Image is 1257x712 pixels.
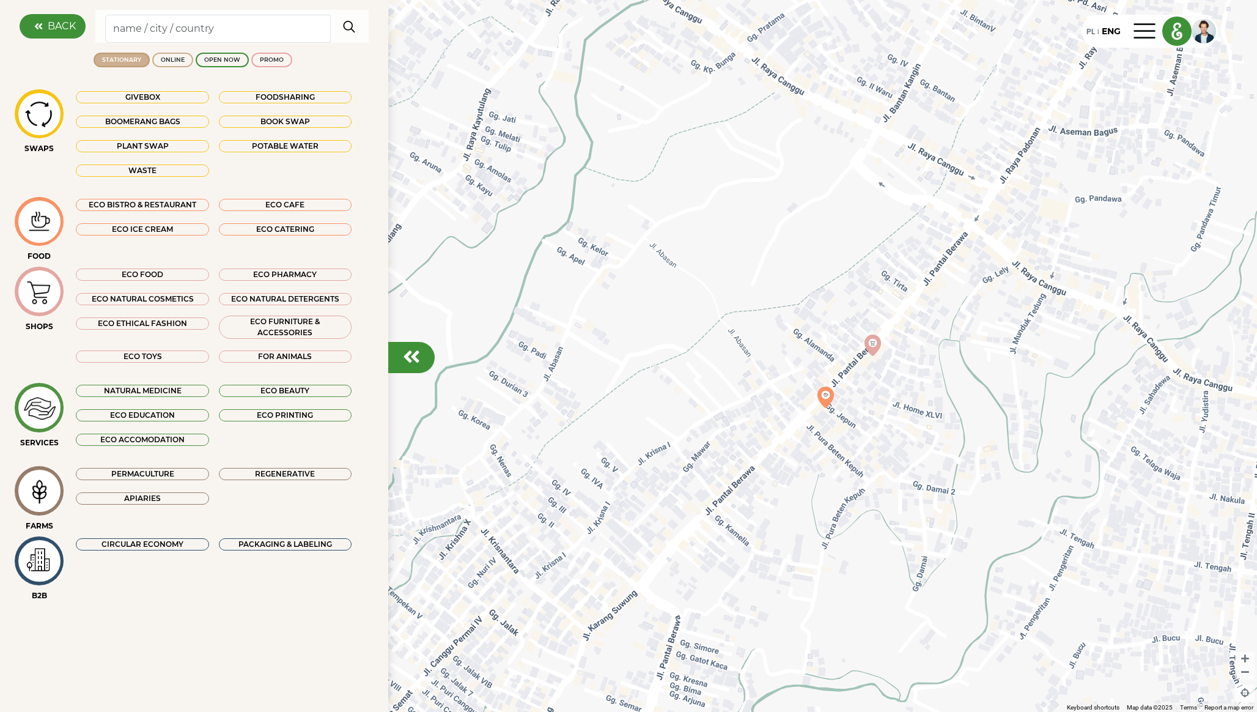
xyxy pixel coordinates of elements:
div: ECO CAFE [219,199,352,211]
span: Map data ©2025 [1127,704,1173,711]
div: ECO BEAUTY [219,385,352,397]
div: Book swap [219,116,352,128]
div: ECO BISTRO & RESTAURANT [76,199,208,211]
div: SWAPS [15,143,64,154]
div: Permaculture [76,468,208,480]
img: icon-image [19,96,60,132]
div: ECO ETHICAL FASHION [76,317,208,330]
img: icon-image [19,388,60,428]
div: ECO ACCOMODATION [76,434,208,446]
div: ECO EDUCATION [76,409,208,421]
a: Terms (opens in new tab) [1180,704,1197,711]
div: SHOPS [15,321,64,332]
div: FOOD [15,251,64,262]
label: BACK [48,19,76,34]
div: ECO PRINTING [219,409,352,421]
img: search.svg [338,14,361,39]
img: icon-image [19,272,60,311]
img: icon-image [19,207,60,237]
div: ECO PHARMACY [219,269,352,281]
div: NATURAL MEDICINE [76,385,208,397]
div: Boomerang bags [76,116,208,128]
div: B2B [15,590,64,601]
img: icon-image [19,472,60,511]
div: PROMO [260,56,284,64]
div: ENG [1102,25,1121,38]
div: SERVICES [15,437,64,448]
input: Search [105,15,331,43]
div: OPEN NOW [204,56,240,64]
div: FARMS [15,521,64,532]
div: ECO TOYS [76,350,208,363]
div: Potable water [219,140,352,152]
div: Givebox [76,91,208,103]
div: ECO NATURAL DETERGENTS [219,293,352,305]
div: FOR ANIMALS [219,350,352,363]
div: PL [1086,24,1095,38]
button: Keyboard shortcuts [1067,703,1119,712]
div: | [1095,27,1102,38]
div: Apiaries [76,492,208,505]
div: Plant swap [76,140,208,152]
img: ethy logo [1163,17,1191,45]
div: ECO NATURAL COSMETICS [76,293,208,305]
div: Foodsharing [219,91,352,103]
a: Report a map error [1204,704,1253,711]
div: STATIONARY [102,56,141,64]
div: ECO ICE CREAM [76,223,208,235]
div: ECO CATERING [219,223,352,235]
div: PACKAGING & LABELING [219,538,352,551]
div: CIRCULAR ECONOMY [76,538,208,551]
div: ONLINE [161,56,185,64]
div: ECO FURNITURE & ACCESSORIES [219,316,352,339]
div: Regenerative [219,468,352,480]
img: icon-image [19,543,60,579]
div: Waste [76,165,208,177]
div: ECO FOOD [76,269,208,281]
